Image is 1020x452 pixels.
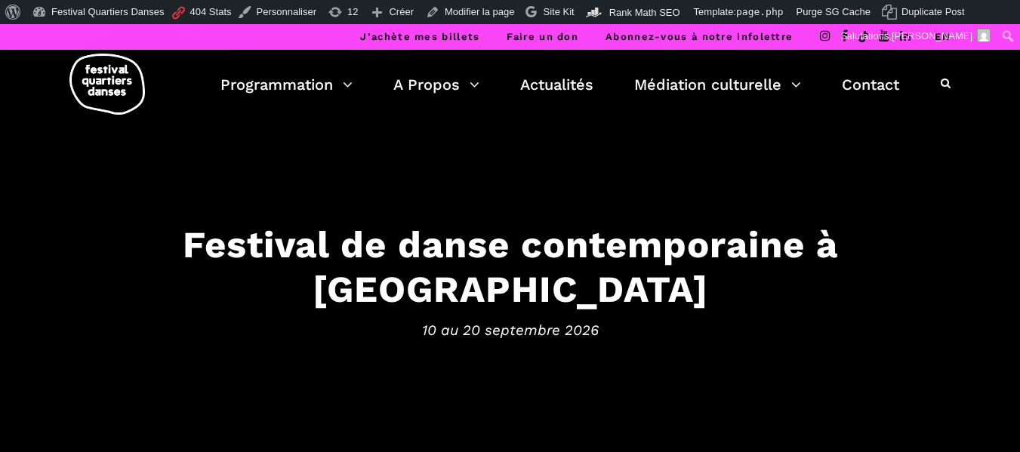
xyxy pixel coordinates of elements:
[606,31,793,42] a: Abonnez-vous à notre infolettre
[42,222,978,311] h3: Festival de danse contemporaine à [GEOGRAPHIC_DATA]
[42,318,978,341] span: 10 au 20 septembre 2026
[835,24,997,48] a: Salutations,
[360,31,479,42] a: J’achète mes billets
[842,72,899,97] a: Contact
[609,7,680,18] span: Rank Math SEO
[220,72,353,97] a: Programmation
[520,72,593,97] a: Actualités
[543,6,574,17] span: Site Kit
[892,30,972,42] span: [PERSON_NAME]
[736,6,784,17] span: page.php
[69,54,145,115] img: logo-fqd-med
[634,72,801,97] a: Médiation culturelle
[507,31,578,42] a: Faire un don
[393,72,479,97] a: A Propos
